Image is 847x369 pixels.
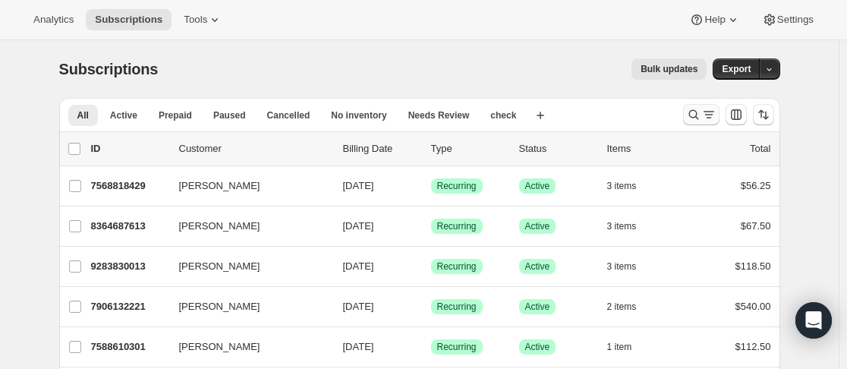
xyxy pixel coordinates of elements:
[343,180,374,191] span: [DATE]
[437,180,477,192] span: Recurring
[607,180,637,192] span: 3 items
[33,14,74,26] span: Analytics
[77,109,89,121] span: All
[343,220,374,232] span: [DATE]
[607,256,653,277] button: 3 items
[741,180,771,191] span: $56.25
[607,341,632,353] span: 1 item
[607,301,637,313] span: 2 items
[91,178,167,194] p: 7568818429
[713,58,760,80] button: Export
[179,178,260,194] span: [PERSON_NAME]
[528,105,553,126] button: Create new view
[179,219,260,234] span: [PERSON_NAME]
[735,301,771,312] span: $540.00
[170,174,322,198] button: [PERSON_NAME]
[607,296,653,317] button: 2 items
[490,109,516,121] span: check
[24,9,83,30] button: Analytics
[607,220,637,232] span: 3 items
[179,339,260,355] span: [PERSON_NAME]
[607,141,683,156] div: Items
[777,14,814,26] span: Settings
[179,299,260,314] span: [PERSON_NAME]
[91,339,167,355] p: 7588610301
[91,299,167,314] p: 7906132221
[59,61,159,77] span: Subscriptions
[607,260,637,273] span: 3 items
[179,259,260,274] span: [PERSON_NAME]
[753,104,774,125] button: Sort the results
[86,9,172,30] button: Subscriptions
[91,141,771,156] div: IDCustomerBilling DateTypeStatusItemsTotal
[525,301,550,313] span: Active
[110,109,137,121] span: Active
[91,259,167,274] p: 9283830013
[267,109,310,121] span: Cancelled
[641,63,697,75] span: Bulk updates
[525,220,550,232] span: Active
[607,175,653,197] button: 3 items
[607,216,653,237] button: 3 items
[437,301,477,313] span: Recurring
[170,295,322,319] button: [PERSON_NAME]
[437,341,477,353] span: Recurring
[95,14,162,26] span: Subscriptions
[750,141,770,156] p: Total
[91,141,167,156] p: ID
[170,214,322,238] button: [PERSON_NAME]
[179,141,331,156] p: Customer
[437,260,477,273] span: Recurring
[726,104,747,125] button: Customize table column order and visibility
[91,336,771,358] div: 7588610301[PERSON_NAME][DATE]SuccessRecurringSuccessActive1 item$112.50
[525,341,550,353] span: Active
[343,341,374,352] span: [DATE]
[680,9,749,30] button: Help
[607,336,649,358] button: 1 item
[170,335,322,359] button: [PERSON_NAME]
[91,216,771,237] div: 8364687613[PERSON_NAME][DATE]SuccessRecurringSuccessActive3 items$67.50
[159,109,192,121] span: Prepaid
[431,141,507,156] div: Type
[91,256,771,277] div: 9283830013[PERSON_NAME][DATE]SuccessRecurringSuccessActive3 items$118.50
[525,180,550,192] span: Active
[437,220,477,232] span: Recurring
[343,141,419,156] p: Billing Date
[213,109,246,121] span: Paused
[175,9,231,30] button: Tools
[722,63,751,75] span: Export
[91,296,771,317] div: 7906132221[PERSON_NAME][DATE]SuccessRecurringSuccessActive2 items$540.00
[631,58,707,80] button: Bulk updates
[753,9,823,30] button: Settings
[704,14,725,26] span: Help
[343,260,374,272] span: [DATE]
[91,175,771,197] div: 7568818429[PERSON_NAME][DATE]SuccessRecurringSuccessActive3 items$56.25
[331,109,386,121] span: No inventory
[91,219,167,234] p: 8364687613
[741,220,771,232] span: $67.50
[170,254,322,279] button: [PERSON_NAME]
[735,260,771,272] span: $118.50
[343,301,374,312] span: [DATE]
[525,260,550,273] span: Active
[683,104,719,125] button: Search and filter results
[735,341,771,352] span: $112.50
[795,302,832,339] div: Open Intercom Messenger
[519,141,595,156] p: Status
[184,14,207,26] span: Tools
[408,109,470,121] span: Needs Review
